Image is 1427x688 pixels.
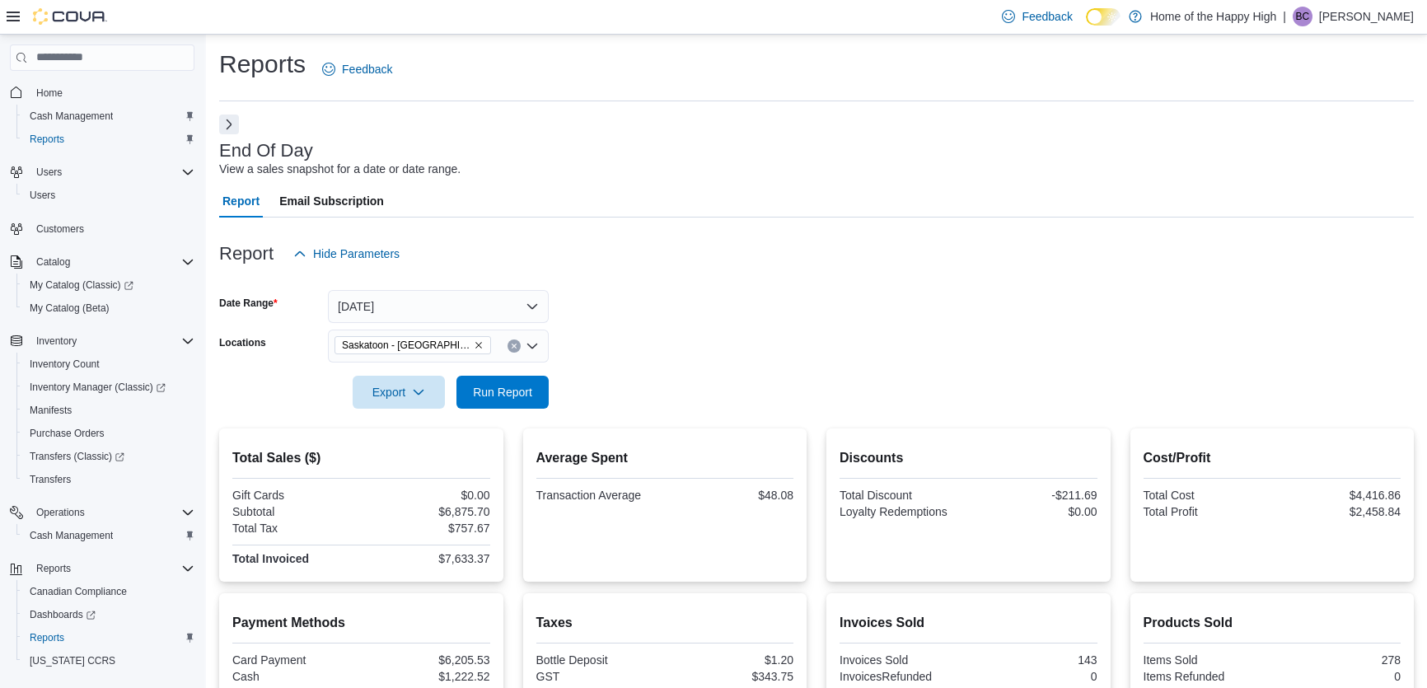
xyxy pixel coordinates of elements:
[30,278,133,292] span: My Catalog (Classic)
[10,74,194,686] nav: Complex example
[30,503,91,522] button: Operations
[23,582,133,601] a: Canadian Compliance
[1275,505,1401,518] div: $2,458.84
[30,252,194,272] span: Catalog
[508,339,521,353] button: Clear input
[971,505,1097,518] div: $0.00
[16,468,201,491] button: Transfers
[668,670,793,683] div: $343.75
[1275,489,1401,502] div: $4,416.86
[536,489,662,502] div: Transaction Average
[23,424,111,443] a: Purchase Orders
[23,605,102,625] a: Dashboards
[3,81,201,105] button: Home
[30,631,64,644] span: Reports
[364,552,489,565] div: $7,633.37
[30,358,100,371] span: Inventory Count
[30,162,68,182] button: Users
[1144,670,1269,683] div: Items Refunded
[473,384,532,400] span: Run Report
[23,106,194,126] span: Cash Management
[342,337,470,353] span: Saskatoon - [GEOGRAPHIC_DATA] - Prairie Records
[232,670,358,683] div: Cash
[23,275,140,295] a: My Catalog (Classic)
[23,526,194,545] span: Cash Management
[23,377,194,397] span: Inventory Manager (Classic)
[364,522,489,535] div: $757.67
[23,651,194,671] span: Washington CCRS
[313,246,400,262] span: Hide Parameters
[23,275,194,295] span: My Catalog (Classic)
[23,129,194,149] span: Reports
[971,489,1097,502] div: -$211.69
[36,87,63,100] span: Home
[16,445,201,468] a: Transfers (Classic)
[23,106,119,126] a: Cash Management
[16,274,201,297] a: My Catalog (Classic)
[536,448,794,468] h2: Average Spent
[219,297,278,310] label: Date Range
[23,447,194,466] span: Transfers (Classic)
[16,105,201,128] button: Cash Management
[3,330,201,353] button: Inventory
[222,185,260,218] span: Report
[16,649,201,672] button: [US_STATE] CCRS
[36,506,85,519] span: Operations
[3,501,201,524] button: Operations
[16,626,201,649] button: Reports
[342,61,392,77] span: Feedback
[526,339,539,353] button: Open list of options
[23,185,62,205] a: Users
[363,376,435,409] span: Export
[279,185,384,218] span: Email Subscription
[30,302,110,315] span: My Catalog (Beta)
[23,447,131,466] a: Transfers (Classic)
[23,400,78,420] a: Manifests
[36,335,77,348] span: Inventory
[23,377,172,397] a: Inventory Manager (Classic)
[23,470,194,489] span: Transfers
[16,422,201,445] button: Purchase Orders
[316,53,399,86] a: Feedback
[335,336,491,354] span: Saskatoon - Stonebridge - Prairie Records
[219,336,266,349] label: Locations
[219,244,274,264] h3: Report
[232,613,490,633] h2: Payment Methods
[30,162,194,182] span: Users
[23,298,116,318] a: My Catalog (Beta)
[30,427,105,440] span: Purchase Orders
[16,524,201,547] button: Cash Management
[36,166,62,179] span: Users
[23,424,194,443] span: Purchase Orders
[23,526,119,545] a: Cash Management
[30,608,96,621] span: Dashboards
[30,559,194,578] span: Reports
[30,252,77,272] button: Catalog
[30,381,166,394] span: Inventory Manager (Classic)
[232,448,490,468] h2: Total Sales ($)
[219,141,313,161] h3: End Of Day
[30,218,194,239] span: Customers
[474,340,484,350] button: Remove Saskatoon - Stonebridge - Prairie Records from selection in this group
[1275,653,1401,667] div: 278
[30,133,64,146] span: Reports
[30,219,91,239] a: Customers
[23,605,194,625] span: Dashboards
[30,83,69,103] a: Home
[1293,7,1312,26] div: Brynn Cameron
[287,237,406,270] button: Hide Parameters
[536,653,662,667] div: Bottle Deposit
[456,376,549,409] button: Run Report
[16,399,201,422] button: Manifests
[1144,489,1269,502] div: Total Cost
[23,470,77,489] a: Transfers
[23,185,194,205] span: Users
[232,505,358,518] div: Subtotal
[23,582,194,601] span: Canadian Compliance
[36,562,71,575] span: Reports
[23,354,106,374] a: Inventory Count
[16,580,201,603] button: Canadian Compliance
[36,255,70,269] span: Catalog
[364,505,489,518] div: $6,875.70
